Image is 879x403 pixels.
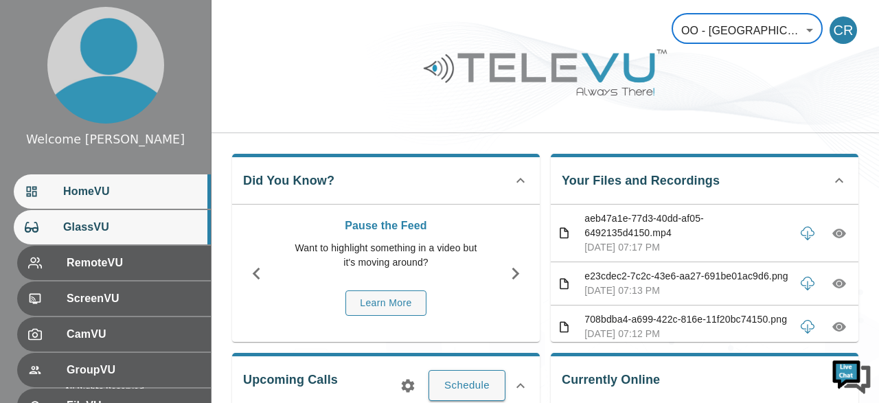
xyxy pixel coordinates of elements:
[14,210,211,244] div: GlassVU
[71,72,231,90] div: Chat with us now
[672,11,823,49] div: OO - [GEOGRAPHIC_DATA] - [PERSON_NAME] [MTRP]
[422,44,669,101] img: Logo
[67,362,200,378] span: GroupVU
[7,262,262,310] textarea: Type your message and hit 'Enter'
[17,246,211,280] div: RemoteVU
[63,219,200,235] span: GlassVU
[67,326,200,343] span: CamVU
[225,7,258,40] div: Minimize live chat window
[67,290,200,307] span: ScreenVU
[17,281,211,316] div: ScreenVU
[67,255,200,271] span: RemoteVU
[17,353,211,387] div: GroupVU
[831,355,872,396] img: Chat Widget
[584,284,788,298] p: [DATE] 07:13 PM
[47,7,164,124] img: profile.png
[23,64,58,98] img: d_736959983_company_1615157101543_736959983
[345,290,426,316] button: Learn More
[584,269,788,284] p: e23cdec2-7c2c-43e6-aa27-691be01ac9d6.png
[584,312,788,327] p: 708bdba4-a699-422c-816e-11f20bc74150.png
[14,174,211,209] div: HomeVU
[26,130,185,148] div: Welcome [PERSON_NAME]
[17,317,211,352] div: CamVU
[429,370,505,400] button: Schedule
[830,16,857,44] div: CR
[584,211,788,240] p: aeb47a1e-77d3-40dd-af05-6492135d4150.mp4
[63,183,200,200] span: HomeVU
[80,117,190,255] span: We're online!
[584,240,788,255] p: [DATE] 07:17 PM
[584,327,788,341] p: [DATE] 07:12 PM
[288,218,484,234] p: Pause the Feed
[288,241,484,270] p: Want to highlight something in a video but it's moving around?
